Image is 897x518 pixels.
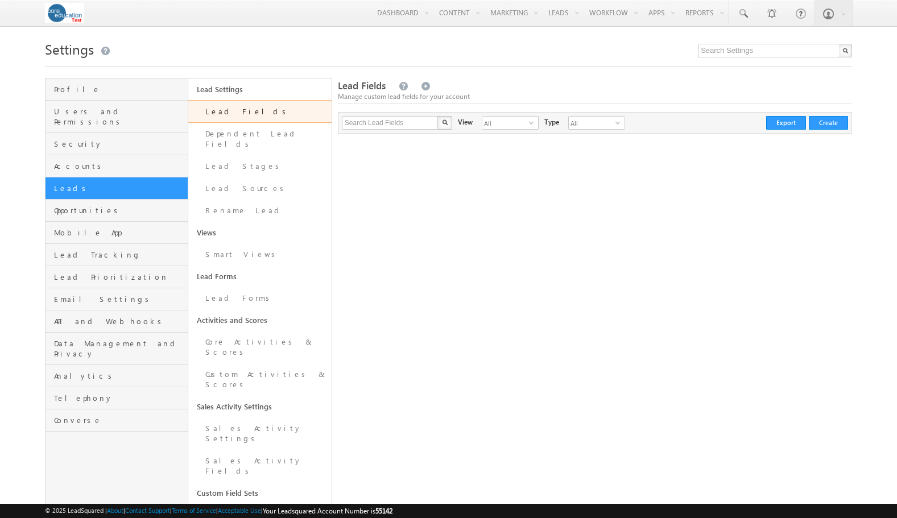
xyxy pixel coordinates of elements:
[54,84,185,94] span: Profile
[46,155,188,177] a: Accounts
[172,507,216,514] a: Terms of Service
[188,100,331,123] a: Lead Fields
[54,316,185,326] span: API and Webhooks
[54,106,185,127] span: Users and Permissions
[45,505,392,516] span: © 2025 LeadSquared | | | | |
[188,482,331,504] a: Custom Field Sets
[188,200,331,222] a: Rename Lead
[188,287,331,309] a: Lead Forms
[458,116,473,127] div: View
[54,250,185,260] span: Lead Tracking
[766,116,806,130] button: Export
[46,244,188,266] a: Lead Tracking
[188,450,331,482] a: Sales Activity Fields
[46,177,188,200] a: Leads
[188,123,331,155] a: Dependent Lead Fields
[45,3,84,23] img: Custom Logo
[125,507,170,514] a: Contact Support
[529,119,538,126] span: select
[107,507,123,514] a: About
[54,161,185,171] span: Accounts
[46,333,188,365] a: Data Management and Privacy
[46,133,188,155] a: Security
[263,507,392,515] span: Your Leadsquared Account Number is
[46,101,188,133] a: Users and Permissions
[54,227,185,238] span: Mobile App
[188,155,331,177] a: Lead Stages
[698,44,852,57] input: Search Settings
[615,119,625,126] span: select
[46,200,188,222] a: Opportunities
[46,288,188,310] a: Email Settings
[544,116,559,127] div: Type
[54,205,185,216] span: Opportunities
[46,387,188,409] a: Telephony
[46,222,188,244] a: Mobile App
[188,78,331,100] a: Lead Settings
[45,40,94,58] span: Settings
[46,310,188,333] a: API and Webhooks
[188,243,331,266] a: Smart Views
[54,338,185,359] span: Data Management and Privacy
[188,222,331,243] a: Views
[54,139,185,149] span: Security
[809,116,848,130] button: Create
[482,117,529,129] span: All
[442,119,448,125] img: Search
[188,363,331,396] a: Custom Activities & Scores
[54,294,185,304] span: Email Settings
[54,371,185,381] span: Analytics
[46,409,188,432] a: Converse
[218,507,261,514] a: Acceptable Use
[338,92,852,102] div: Manage custom lead fields for your account
[569,117,615,129] span: All
[375,507,392,515] span: 55142
[188,331,331,363] a: Core Activities & Scores
[188,177,331,200] a: Lead Sources
[46,78,188,101] a: Profile
[46,365,188,387] a: Analytics
[338,79,386,92] span: Lead Fields
[188,309,331,331] a: Activities and Scores
[46,266,188,288] a: Lead Prioritization
[188,417,331,450] a: Sales Activity Settings
[188,266,331,287] a: Lead Forms
[54,183,185,193] span: Leads
[54,393,185,403] span: Telephony
[54,272,185,282] span: Lead Prioritization
[188,396,331,417] a: Sales Activity Settings
[54,415,185,425] span: Converse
